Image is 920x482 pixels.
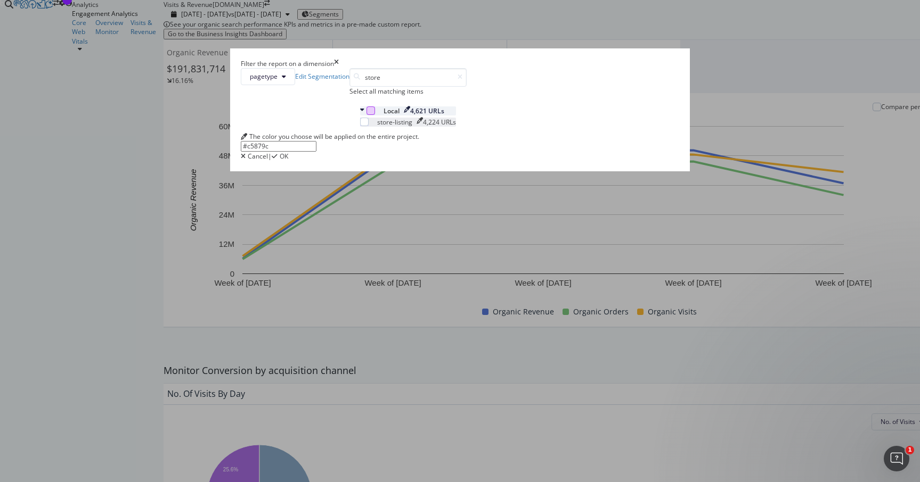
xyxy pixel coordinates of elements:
[248,152,268,161] span: Cancel
[249,132,419,141] div: The color you choose will be applied on the entire project.
[906,446,914,454] span: 1
[295,72,349,81] a: Edit Segmentation
[280,152,288,161] span: OK
[268,152,272,161] div: |
[334,59,339,68] div: times
[410,106,444,115] div: 4,621 URLs
[423,118,456,127] div: 4,224 URLs
[377,118,412,127] div: store-listing
[384,106,400,115] div: Local
[349,68,467,87] input: Search
[241,68,295,85] button: pagetype
[241,59,334,68] div: Filter the report on a dimension
[884,446,909,471] iframe: Intercom live chat
[230,48,690,172] div: modal
[250,72,278,81] span: pagetype
[349,87,467,96] div: Select all matching items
